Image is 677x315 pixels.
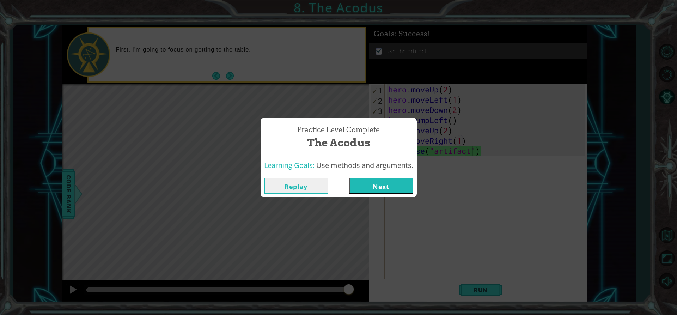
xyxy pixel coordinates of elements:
span: The Acodus [307,135,370,150]
button: Next [349,178,413,194]
span: Learning Goals: [264,160,315,170]
button: Replay [264,178,328,194]
span: Practice Level Complete [297,125,380,135]
span: Use methods and arguments. [316,160,413,170]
